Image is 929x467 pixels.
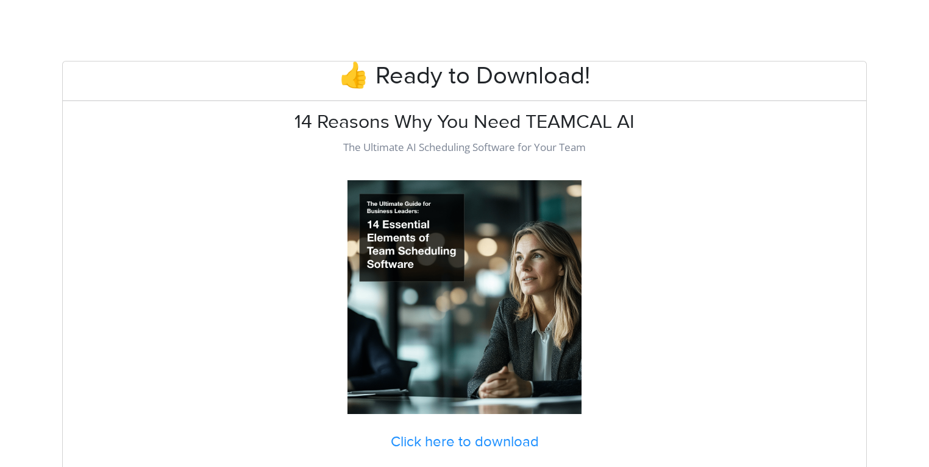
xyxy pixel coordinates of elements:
[63,434,866,451] a: Click here to download
[63,111,866,134] h2: 14 Reasons Why You Need TEAMCAL AI
[343,175,586,419] img: Download the Ultimate Guide for Business Leaders - 14 Essential Elements of Team Scheduling Software
[63,139,866,156] p: The Ultimate AI Scheduling Software for Your Team
[63,61,866,91] h1: 👍 Ready to Download!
